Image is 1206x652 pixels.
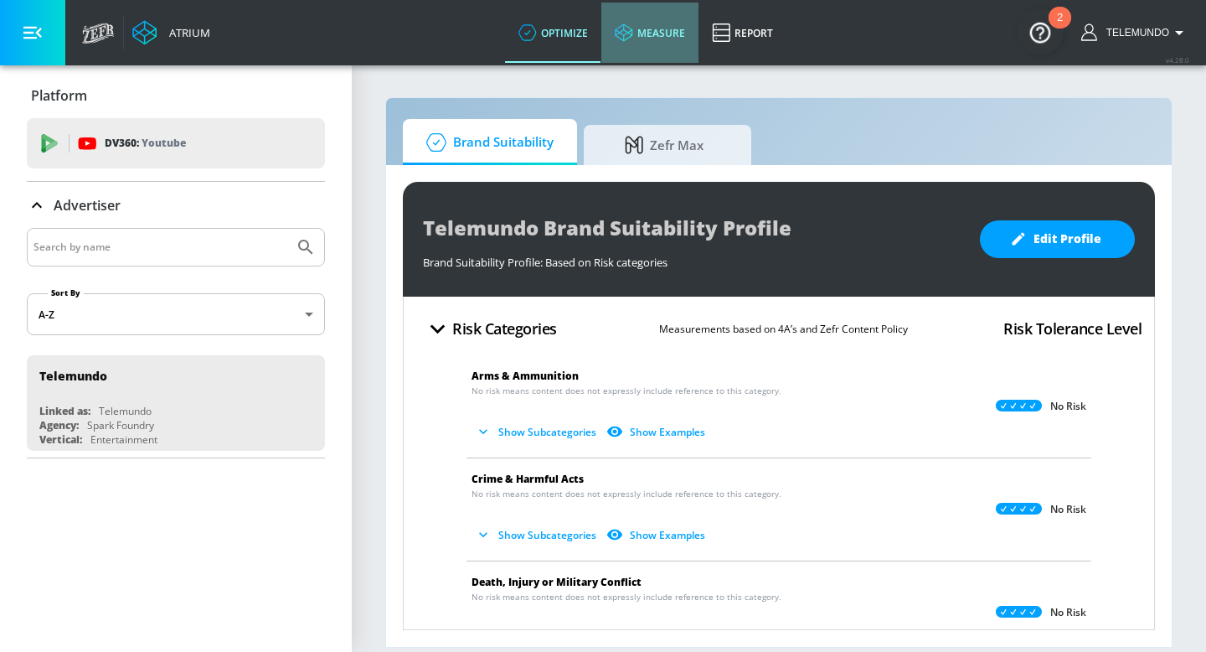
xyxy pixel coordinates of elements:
[601,3,698,63] a: measure
[603,521,712,549] button: Show Examples
[132,20,210,45] a: Atrium
[27,228,325,458] div: Advertiser
[87,418,154,432] div: Spark Foundry
[105,134,186,153] p: DV360:
[603,624,712,652] button: Show Examples
[452,317,557,340] h4: Risk Categories
[472,369,579,383] span: Arms & Ammunition
[48,287,84,298] label: Sort By
[423,246,963,270] div: Brand Suitability Profile: Based on Risk categories
[27,355,325,451] div: TelemundoLinked as:TelemundoAgency:Spark FoundryVertical:Entertainment
[1050,400,1086,413] p: No Risk
[39,404,90,418] div: Linked as:
[600,125,728,165] span: Zefr Max
[1100,27,1169,39] span: login as: telemundocsm@zefr.com
[39,418,79,432] div: Agency:
[1050,606,1086,619] p: No Risk
[980,220,1135,258] button: Edit Profile
[505,3,601,63] a: optimize
[1166,55,1189,65] span: v 4.28.0
[472,521,603,549] button: Show Subcategories
[27,72,325,119] div: Platform
[39,368,107,384] div: Telemundo
[1017,8,1064,55] button: Open Resource Center, 2 new notifications
[27,349,325,458] nav: list of Advertiser
[472,575,642,589] span: Death, Injury or Military Conflict
[698,3,786,63] a: Report
[472,385,781,397] span: No risk means content does not expressly include reference to this category.
[1081,23,1189,43] button: Telemundo
[416,309,564,349] button: Risk Categories
[27,182,325,229] div: Advertiser
[27,293,325,335] div: A-Z
[54,196,121,215] p: Advertiser
[1057,18,1063,39] div: 2
[31,86,87,105] p: Platform
[1013,229,1101,250] span: Edit Profile
[1003,317,1142,340] h4: Risk Tolerance Level
[472,624,603,652] button: Show Subcategories
[39,432,82,447] div: Vertical:
[142,134,186,152] p: Youtube
[90,432,157,447] div: Entertainment
[659,320,908,338] p: Measurements based on 4A’s and Zefr Content Policy
[99,404,152,418] div: Telemundo
[472,488,781,500] span: No risk means content does not expressly include reference to this category.
[603,418,712,446] button: Show Examples
[162,25,210,40] div: Atrium
[33,236,287,258] input: Search by name
[420,122,554,163] span: Brand Suitability
[472,591,781,603] span: No risk means content does not expressly include reference to this category.
[27,118,325,168] div: DV360: Youtube
[1050,503,1086,516] p: No Risk
[472,472,584,486] span: Crime & Harmful Acts
[472,418,603,446] button: Show Subcategories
